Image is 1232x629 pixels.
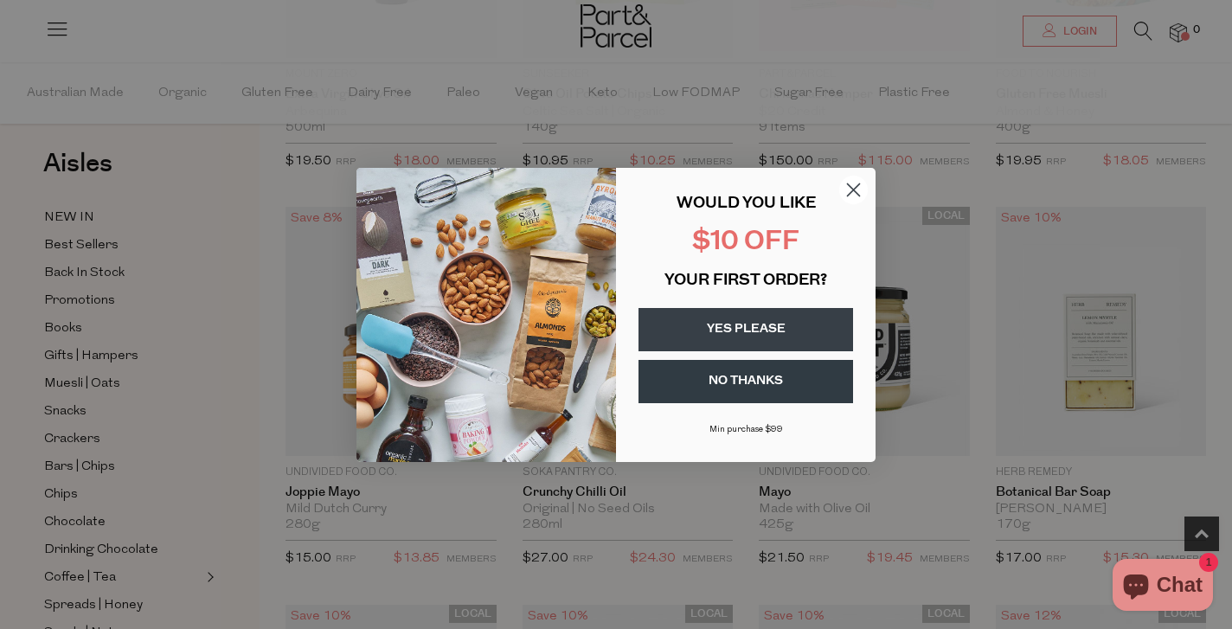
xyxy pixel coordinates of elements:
span: YOUR FIRST ORDER? [664,273,827,289]
button: NO THANKS [638,360,853,403]
span: $10 OFF [692,229,799,256]
button: YES PLEASE [638,308,853,351]
span: WOULD YOU LIKE [677,196,816,212]
button: Close dialog [838,175,869,205]
inbox-online-store-chat: Shopify online store chat [1107,559,1218,615]
img: 43fba0fb-7538-40bc-babb-ffb1a4d097bc.jpeg [356,168,616,462]
span: Min purchase $99 [709,425,783,434]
